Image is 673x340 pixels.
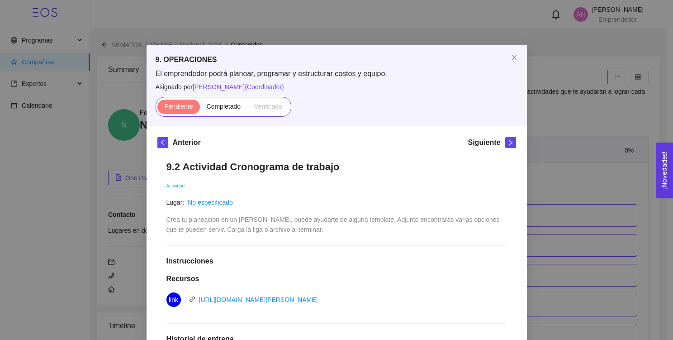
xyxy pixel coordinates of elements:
[502,45,527,71] button: Close
[254,103,282,110] span: Verificado
[169,292,178,307] span: link
[188,199,233,206] a: No especificado
[506,139,516,146] span: right
[468,137,500,148] h5: Siguiente
[166,216,502,233] span: Crea tu planeación en un [PERSON_NAME], puede ayudarte de alguna template. Adjunto encontrarás va...
[156,54,518,65] h5: 9. OPERACIONES
[199,296,318,303] a: [URL][DOMAIN_NAME][PERSON_NAME]
[156,69,518,79] span: El emprendedor podrá planear, programar y estructurar costos y equipo.
[157,137,168,148] button: left
[505,137,516,148] button: right
[164,103,193,110] span: Pendiente
[166,161,507,173] h1: 9.2 Actividad Cronograma de trabajo
[166,183,185,188] span: Actividad
[207,103,241,110] span: Completado
[166,257,507,266] h1: Instrucciones
[511,54,518,61] span: close
[189,296,195,302] span: link
[166,197,185,207] article: Lugar:
[156,82,518,92] span: Asignado por
[193,83,284,91] span: [PERSON_NAME] ( Coordinador )
[166,274,507,283] h1: Recursos
[656,143,673,198] button: Open Feedback Widget
[158,139,168,146] span: left
[173,137,201,148] h5: Anterior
